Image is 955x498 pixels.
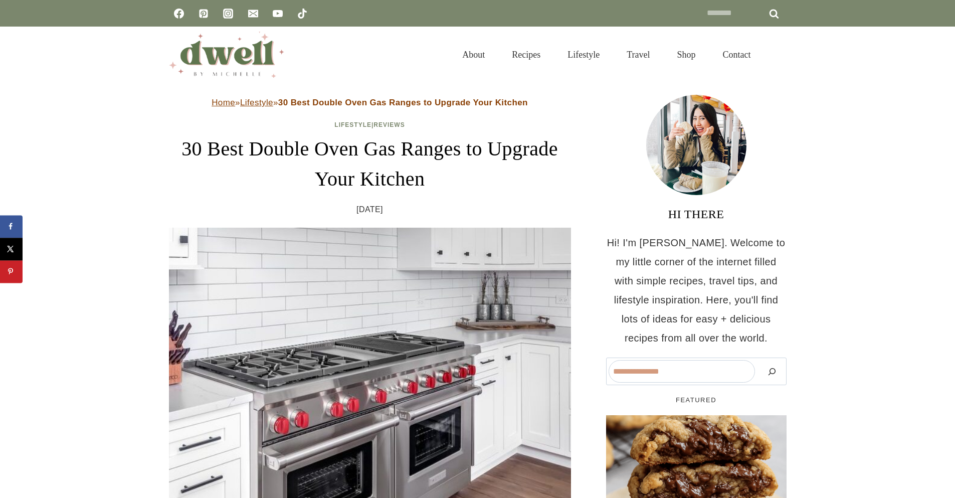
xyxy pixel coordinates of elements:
h3: HI THERE [606,205,787,223]
a: Recipes [498,37,554,72]
a: Instagram [218,4,238,24]
a: Email [243,4,263,24]
a: Pinterest [194,4,214,24]
a: Contact [709,37,765,72]
span: » » [212,98,528,107]
time: [DATE] [356,202,383,217]
span: | [334,121,405,128]
h1: 30 Best Double Oven Gas Ranges to Upgrade Your Kitchen [169,134,571,194]
h5: FEATURED [606,395,787,405]
a: TikTok [292,4,312,24]
a: Lifestyle [334,121,371,128]
a: Shop [663,37,709,72]
a: About [449,37,498,72]
a: Travel [613,37,663,72]
a: Facebook [169,4,189,24]
p: Hi! I'm [PERSON_NAME]. Welcome to my little corner of the internet filled with simple recipes, tr... [606,233,787,348]
a: YouTube [268,4,288,24]
button: View Search Form [770,46,787,63]
a: Home [212,98,235,107]
strong: 30 Best Double Oven Gas Ranges to Upgrade Your Kitchen [278,98,528,107]
button: Search [760,360,784,383]
a: Lifestyle [554,37,613,72]
a: Lifestyle [240,98,273,107]
img: DWELL by michelle [169,32,284,78]
a: Reviews [373,121,405,128]
nav: Primary Navigation [449,37,764,72]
